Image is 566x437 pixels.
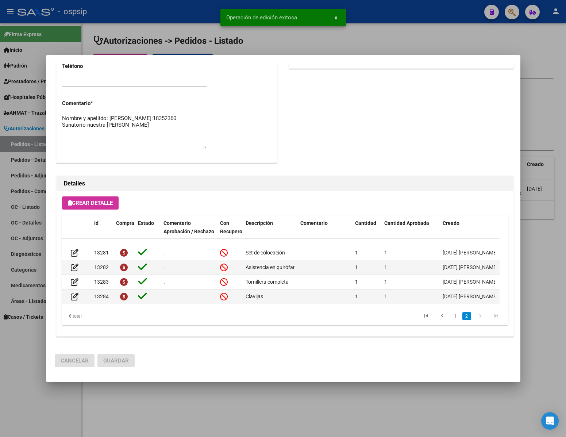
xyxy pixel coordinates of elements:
[163,220,214,234] span: Comentario Aprobación / Rechazo
[116,220,134,226] span: Compra
[355,220,376,226] span: Cantidad
[62,62,125,70] p: Teléfono
[246,264,299,270] span: Asistencia en quirófano
[461,310,472,322] li: page 2
[541,412,559,430] div: Open Intercom Messenger
[243,215,297,248] datatable-header-cell: Descripción
[440,215,498,248] datatable-header-cell: Creado
[138,220,154,226] span: Estado
[161,215,217,248] datatable-header-cell: Comentario Aprobación / Rechazo
[384,279,387,285] span: 1
[443,250,498,256] span: [DATE] [PERSON_NAME]
[435,312,449,320] a: go to previous page
[473,312,487,320] a: go to next page
[62,307,150,325] div: 6 total
[443,264,498,270] span: [DATE] [PERSON_NAME]
[329,11,343,24] button: x
[384,264,387,270] span: 1
[226,14,297,21] span: Operación de edición exitosa
[94,264,109,270] span: 13282
[94,294,109,299] span: 13284
[64,179,506,188] h2: Detalles
[355,279,358,285] span: 1
[335,14,337,21] span: x
[451,312,460,320] a: 1
[355,294,358,299] span: 1
[352,215,381,248] datatable-header-cell: Cantidad
[62,99,125,108] p: Comentario
[163,264,165,270] span: .
[355,250,358,256] span: 1
[91,215,113,248] datatable-header-cell: Id
[246,220,273,226] span: Descripción
[381,215,440,248] datatable-header-cell: Cantidad Aprobada
[246,250,285,256] span: Set de colocación
[384,294,387,299] span: 1
[443,294,498,299] span: [DATE] [PERSON_NAME]
[246,279,289,285] span: Tornillera completa
[450,310,461,322] li: page 1
[68,200,113,206] span: Crear Detalle
[163,250,165,256] span: .
[220,220,242,234] span: Con Recupero
[297,215,352,248] datatable-header-cell: Comentario
[384,250,387,256] span: 1
[163,294,165,299] span: .
[246,294,263,299] span: Clavijas
[62,196,119,210] button: Crear Detalle
[113,215,135,248] datatable-header-cell: Compra
[163,279,165,285] span: .
[443,279,498,285] span: [DATE] [PERSON_NAME]
[94,279,109,285] span: 13283
[103,357,129,364] span: Guardar
[355,264,358,270] span: 1
[217,215,243,248] datatable-header-cell: Con Recupero
[94,220,99,226] span: Id
[300,220,328,226] span: Comentario
[55,354,95,367] button: Cancelar
[384,220,429,226] span: Cantidad Aprobada
[61,357,89,364] span: Cancelar
[135,215,161,248] datatable-header-cell: Estado
[94,250,109,256] span: 13281
[489,312,503,320] a: go to last page
[419,312,433,320] a: go to first page
[462,312,471,320] a: 2
[97,354,135,367] button: Guardar
[443,220,459,226] span: Creado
